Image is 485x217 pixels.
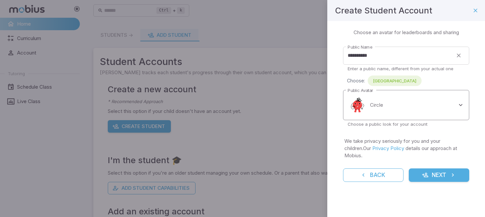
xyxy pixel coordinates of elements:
[453,50,465,61] button: clear
[344,138,468,159] p: We take privacy seriously for you and your children. Our details our approach at Mobius.
[348,95,367,115] img: circle.svg
[347,76,469,86] div: Choose:
[348,66,465,72] p: Enter a public name, different from your actual one
[354,29,459,36] p: Choose an avatar for leaderboards and sharing
[368,76,422,86] div: [GEOGRAPHIC_DATA]
[370,101,383,109] p: Circle
[348,44,372,50] label: Public Name
[335,4,432,17] h4: Create Student Account
[409,168,469,182] button: Next
[348,121,465,127] p: Choose a public look for your account
[343,168,404,182] button: Back
[368,77,422,84] span: [GEOGRAPHIC_DATA]
[372,145,404,151] a: Privacy Policy
[348,87,373,94] label: Public Avatar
